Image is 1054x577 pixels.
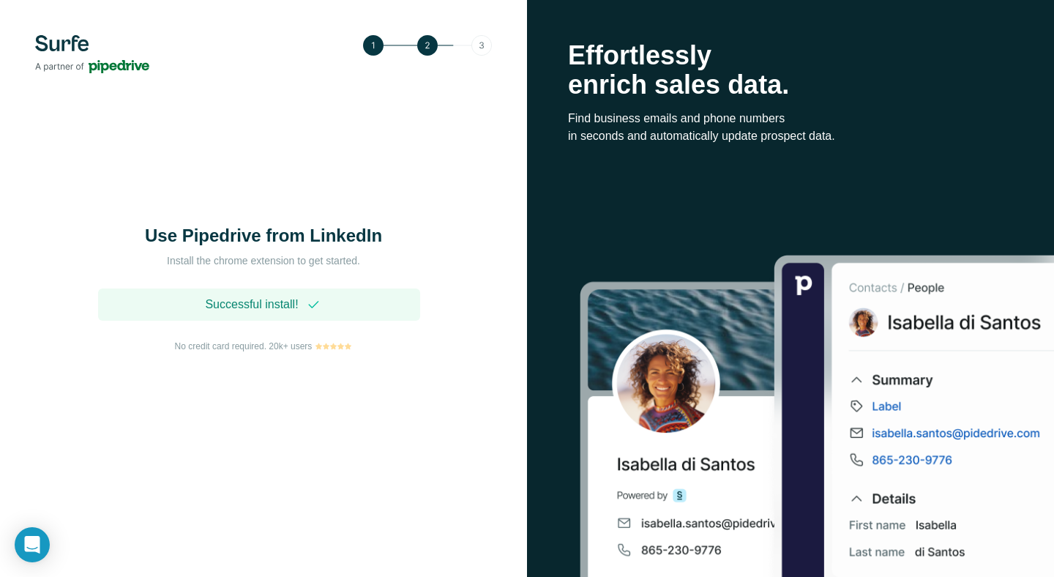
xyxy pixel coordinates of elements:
img: Step 2 [363,35,492,56]
img: Surfe's logo [35,35,149,73]
span: Successful install! [205,296,298,313]
p: Effortlessly [568,41,1013,70]
p: in seconds and automatically update prospect data. [568,127,1013,145]
p: Install the chrome extension to get started. [117,253,410,268]
p: Find business emails and phone numbers [568,110,1013,127]
div: Open Intercom Messenger [15,527,50,562]
p: enrich sales data. [568,70,1013,100]
img: Surfe Stock Photo - Selling good vibes [580,253,1054,577]
span: No credit card required. 20k+ users [175,340,313,353]
h1: Use Pipedrive from LinkedIn [117,224,410,247]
